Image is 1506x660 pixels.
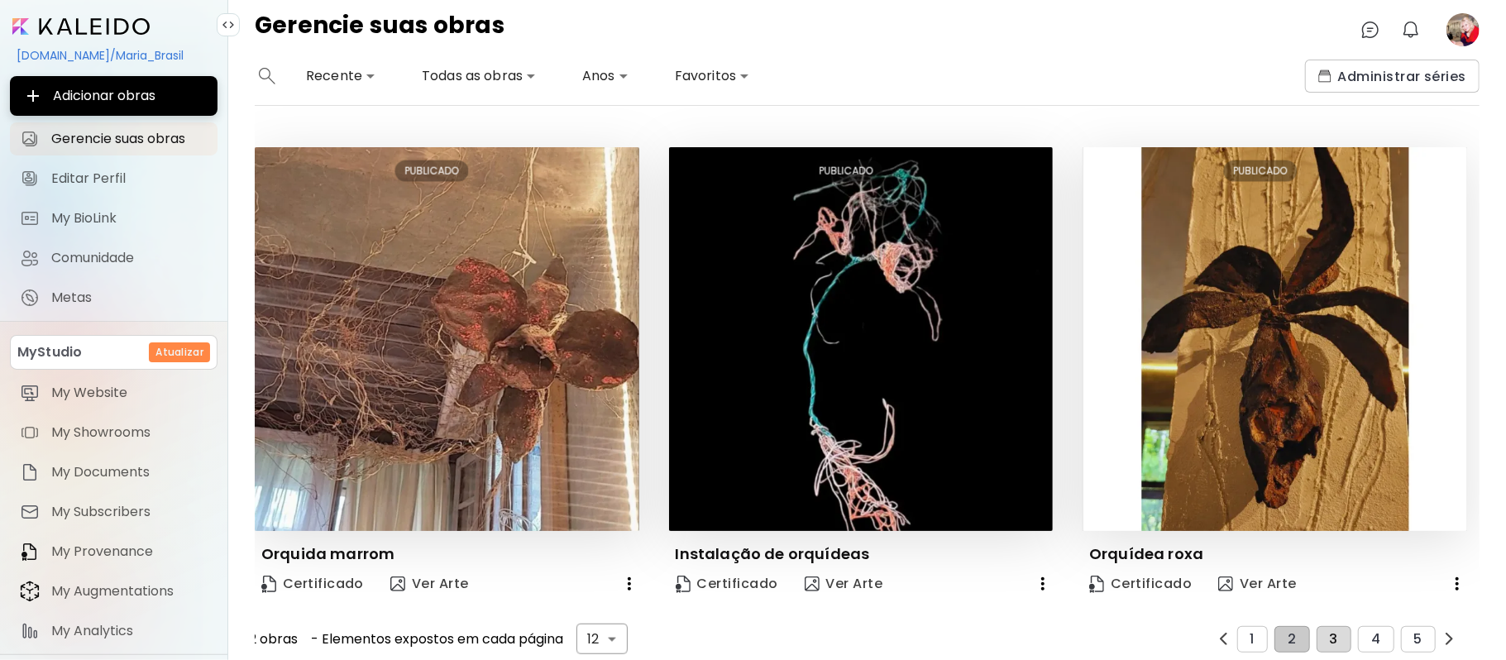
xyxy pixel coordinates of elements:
[20,169,40,189] img: Editar Perfil icon
[10,416,218,449] a: itemMy Showrooms
[1318,68,1466,85] span: Administrar séries
[255,13,504,46] h4: Gerencie suas obras
[390,575,469,593] span: Ver Arte
[299,63,382,89] div: Recente
[1217,633,1230,645] img: prev
[51,210,208,227] span: My BioLink
[51,583,208,600] span: My Augmentations
[10,76,218,116] button: Adicionar obras
[1213,629,1234,649] button: prev
[10,495,218,528] a: itemMy Subscribers
[10,122,218,155] a: Gerencie suas obras iconGerencie suas obras
[1089,576,1104,593] img: Certificate
[222,18,235,31] img: collapse
[10,202,218,235] a: completeMy BioLink iconMy BioLink
[1358,626,1394,653] button: 4
[1250,632,1255,647] span: 1
[20,581,40,602] img: item
[255,60,280,93] button: search
[10,281,218,314] a: completeMetas iconMetas
[1371,632,1380,647] span: 4
[1305,60,1480,93] button: collectionsAdministrar séries
[20,288,40,308] img: Metas icon
[51,623,208,639] span: My Analytics
[10,242,218,275] a: Comunidade iconComunidade
[1414,632,1422,647] span: 5
[676,575,778,593] span: Certificado
[1218,575,1297,593] span: Ver Arte
[676,576,691,593] img: Certificate
[1218,576,1233,591] img: view-art
[23,86,204,106] span: Adicionar obras
[20,129,40,149] img: Gerencie suas obras icon
[805,575,883,593] span: Ver Arte
[1317,626,1351,653] button: 3
[311,632,563,647] span: - Elementos expostos em cada página
[415,63,543,89] div: Todas as obras
[1443,633,1456,645] img: prev
[10,535,218,568] a: itemMy Provenance
[261,544,394,564] p: Orquida marrom
[805,576,820,591] img: view-art
[676,544,870,564] p: Instalação de orquídeas
[20,542,40,562] img: item
[51,385,208,401] span: My Website
[1401,626,1436,653] button: 5
[809,160,882,182] div: PUBLICADO
[668,63,756,89] div: Favoritos
[10,615,218,648] a: itemMy Analytics
[1330,632,1338,647] span: 3
[20,502,40,522] img: item
[1360,20,1380,40] img: chatIcon
[51,424,208,441] span: My Showrooms
[20,208,40,228] img: My BioLink icon
[1237,626,1268,653] button: 1
[51,464,208,481] span: My Documents
[1401,20,1421,40] img: bellIcon
[10,41,218,69] div: [DOMAIN_NAME]/Maria_Brasil
[155,345,203,360] h6: Atualizar
[20,621,40,641] img: item
[10,575,218,608] a: itemMy Augmentations
[1318,69,1331,83] img: collections
[395,160,469,182] div: PUBLICADO
[1212,567,1303,600] button: view-artVer Arte
[51,504,208,520] span: My Subscribers
[1083,147,1467,532] img: thumbnail
[20,248,40,268] img: Comunidade icon
[1223,160,1297,182] div: PUBLICADO
[576,63,635,89] div: Anos
[20,423,40,442] img: item
[1397,16,1425,44] button: bellIcon
[245,632,298,647] span: 12 obras
[10,456,218,489] a: itemMy Documents
[255,567,371,600] a: CertificateCertificado
[669,147,1054,532] img: thumbnail
[798,567,890,600] button: view-artVer Arte
[51,289,208,306] span: Metas
[51,250,208,266] span: Comunidade
[1274,626,1309,653] button: 2
[261,576,276,593] img: Certificate
[1089,575,1192,593] span: Certificado
[261,575,364,593] span: Certificado
[259,68,275,84] img: search
[390,576,405,591] img: view-art
[1288,632,1296,647] span: 2
[51,131,208,147] span: Gerencie suas obras
[255,147,639,532] img: thumbnail
[669,567,785,600] a: CertificateCertificado
[576,624,628,654] div: 12
[1083,567,1198,600] a: CertificateCertificado
[51,543,208,560] span: My Provenance
[17,342,82,362] p: MyStudio
[20,462,40,482] img: item
[384,567,476,600] button: view-artVer Arte
[20,383,40,403] img: item
[51,170,208,187] span: Editar Perfil
[10,162,218,195] a: Editar Perfil iconEditar Perfil
[1089,544,1203,564] p: Orquídea roxa
[10,376,218,409] a: itemMy Website
[1439,629,1460,649] button: prev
